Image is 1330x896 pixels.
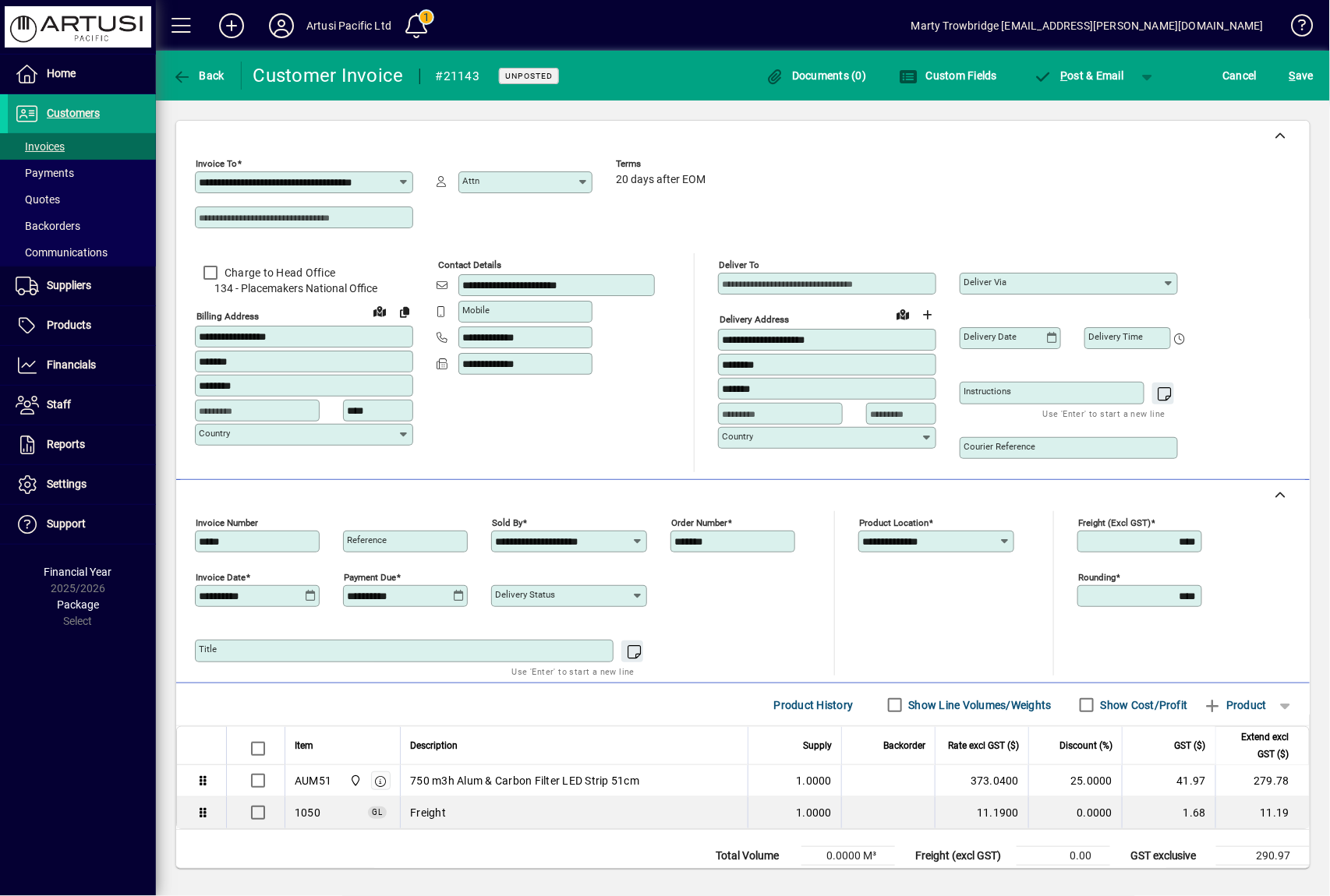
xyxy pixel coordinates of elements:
span: ost & Email [1034,69,1124,82]
button: Cancel [1219,62,1261,90]
mat-label: Invoice date [196,572,246,583]
td: 1.68 [1122,797,1215,828]
mat-label: Product location [859,517,929,528]
span: Product History [774,693,854,718]
mat-hint: Use 'Enter' to start a new line [512,662,635,680]
button: Profile [256,12,306,40]
a: View on map [890,302,915,326]
span: Freight Outwards [295,805,320,820]
span: Cancel [1223,63,1257,88]
span: Support [47,517,86,530]
span: ave [1289,63,1314,88]
td: GST [1123,866,1216,884]
td: 41.97 [1122,765,1215,797]
button: Product [1196,691,1275,719]
a: Suppliers [8,266,156,305]
label: Show Line Volumes/Weights [906,697,1052,713]
span: Back [172,69,225,82]
td: 0.0000 Kg [801,866,895,884]
button: Save [1286,62,1318,90]
a: Products [8,306,156,345]
mat-label: Deliver To [719,259,759,270]
span: Communications [16,246,108,259]
mat-label: Country [199,428,230,439]
td: 11.19 [1215,797,1309,828]
div: Marty Trowbridge [EMAIL_ADDRESS][PERSON_NAME][DOMAIN_NAME] [911,13,1264,38]
button: Post & Email [1026,62,1132,90]
button: Custom Fields [895,62,1001,90]
td: Total Volume [708,847,801,866]
span: Suppliers [47,279,91,291]
span: Backorder [883,737,925,754]
a: View on map [367,298,392,323]
td: 0.0000 M³ [801,847,895,866]
span: Discount (%) [1059,737,1112,754]
div: Customer Invoice [253,63,404,88]
span: 1.0000 [797,805,833,820]
span: GL [372,808,383,817]
mat-label: Delivery status [495,589,555,600]
mat-hint: Use 'Enter' to start a new line [1043,404,1166,422]
span: Supply [803,737,832,754]
td: 0.0000 [1028,797,1122,828]
td: Total Weight [708,866,801,884]
div: 11.1900 [945,805,1019,820]
td: Rounding [907,866,1017,884]
a: Invoices [8,133,156,160]
mat-label: Payment due [344,572,396,583]
span: Settings [47,478,87,490]
a: Quotes [8,186,156,213]
mat-label: Reference [347,534,387,545]
mat-label: Order number [671,517,727,528]
a: Reports [8,425,156,464]
span: Quotes [16,193,60,206]
td: 25.0000 [1028,765,1122,797]
mat-label: Country [722,431,753,442]
mat-label: Rounding [1078,572,1116,583]
button: Copy to Delivery address [392,299,417,324]
div: AUM51 [295,773,331,788]
button: Back [168,62,228,90]
a: Staff [8,386,156,425]
a: Communications [8,239,156,266]
span: Financial Year [44,566,112,578]
span: Product [1204,693,1267,718]
mat-label: Invoice To [196,158,237,169]
div: Artusi Pacific Ltd [306,13,391,38]
span: Item [295,737,313,754]
mat-label: Deliver via [964,277,1006,287]
span: 750 m3h Alum & Carbon Filter LED Strip 51cm [410,773,639,788]
span: Freight [410,805,446,820]
span: 20 days after EOM [616,174,706,186]
mat-label: Mobile [462,305,490,316]
span: Reports [47,438,85,450]
button: Choose address [915,302,940,327]
span: Backorders [16,220,80,232]
td: 279.78 [1215,765,1309,797]
a: Support [8,505,156,544]
mat-label: Delivery time [1088,331,1143,342]
mat-label: Instructions [964,386,1011,397]
span: S [1289,69,1296,82]
span: Payments [16,167,74,179]
button: Add [207,12,256,40]
span: Invoices [16,140,65,153]
button: Documents (0) [762,62,871,90]
label: Charge to Head Office [221,265,335,280]
span: Extend excl GST ($) [1226,728,1289,763]
a: Financials [8,346,156,385]
span: Terms [616,159,709,169]
mat-label: Delivery date [964,331,1017,342]
a: Knowledge Base [1279,3,1311,54]
label: Show Cost/Profit [1098,697,1188,713]
td: 290.97 [1216,847,1310,866]
span: Home [47,67,76,79]
span: Main Warehouse [345,772,363,789]
div: #21143 [436,64,480,89]
td: 0.00 [1017,847,1110,866]
mat-label: Courier Reference [964,441,1035,452]
a: Home [8,55,156,93]
span: Package [57,598,99,611]
td: 43.65 [1216,866,1310,884]
span: Rate excl GST ($) [948,737,1019,754]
